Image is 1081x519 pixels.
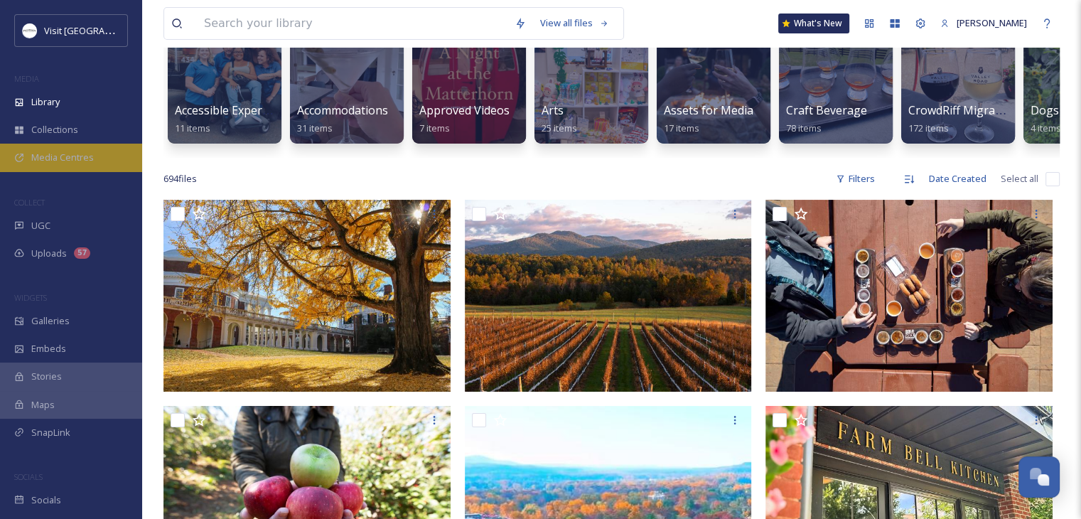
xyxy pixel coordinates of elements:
[1031,122,1061,134] span: 4 items
[163,172,197,186] span: 694 file s
[1001,172,1038,186] span: Select all
[786,104,867,134] a: Craft Beverage78 items
[31,247,67,260] span: Uploads
[297,104,388,134] a: Accommodations31 items
[31,426,70,439] span: SnapLink
[933,9,1034,37] a: [PERSON_NAME]
[31,342,66,355] span: Embeds
[44,23,154,37] span: Visit [GEOGRAPHIC_DATA]
[31,219,50,232] span: UGC
[542,122,577,134] span: 25 items
[31,95,60,109] span: Library
[31,151,94,164] span: Media Centres
[31,370,62,383] span: Stories
[31,314,70,328] span: Galleries
[1031,102,1059,118] span: Dogs
[163,200,451,392] img: CN18091701V_001.jpg
[23,23,37,38] img: Circle%20Logo.png
[31,493,61,507] span: Socials
[31,398,55,412] span: Maps
[175,102,296,118] span: Accessible Experiences
[664,104,753,134] a: Assets for Media17 items
[297,102,388,118] span: Accommodations
[664,102,753,118] span: Assets for Media
[664,122,699,134] span: 17 items
[465,200,752,392] img: CN18122602V_130.jpg
[175,104,296,134] a: Accessible Experiences11 items
[542,102,564,118] span: Arts
[957,16,1027,29] span: [PERSON_NAME]
[1031,104,1061,134] a: Dogs4 items
[778,14,849,33] a: What's New
[74,247,90,259] div: 57
[1018,456,1060,498] button: Open Chat
[786,102,867,118] span: Craft Beverage
[922,165,994,193] div: Date Created
[786,122,822,134] span: 78 items
[14,73,39,84] span: MEDIA
[765,200,1053,392] img: CN18122602V_093.jpg
[542,104,577,134] a: Arts25 items
[533,9,616,37] a: View all files
[14,292,47,303] span: WIDGETS
[14,197,45,208] span: COLLECT
[829,165,882,193] div: Filters
[419,102,510,118] span: Approved Videos
[14,471,43,482] span: SOCIALS
[908,122,949,134] span: 172 items
[31,123,78,137] span: Collections
[175,122,210,134] span: 11 items
[197,8,507,39] input: Search your library
[419,122,450,134] span: 7 items
[297,122,333,134] span: 31 items
[908,102,1070,118] span: CrowdRiff Migration 11032022
[419,104,510,134] a: Approved Videos7 items
[908,104,1070,134] a: CrowdRiff Migration 11032022172 items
